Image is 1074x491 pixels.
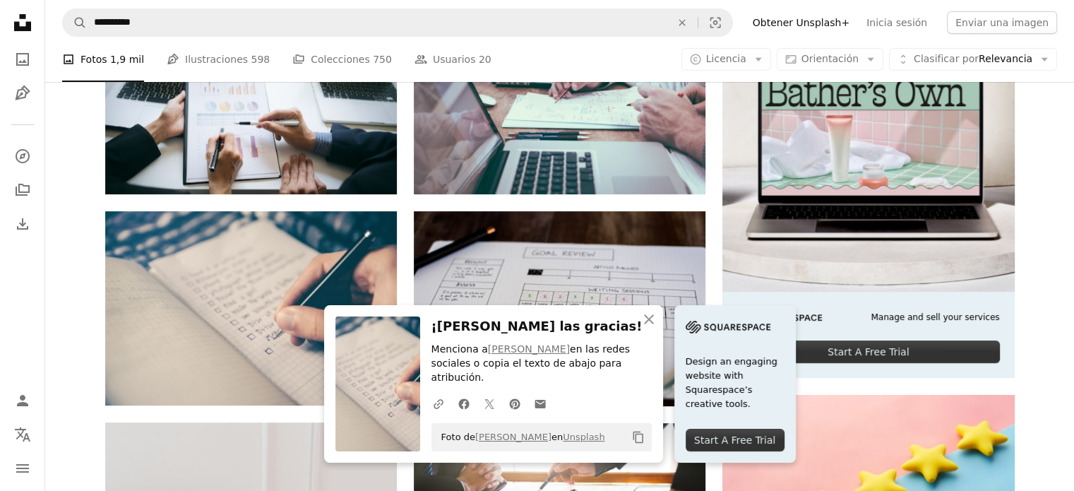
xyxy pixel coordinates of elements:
[777,48,883,71] button: Orientación
[63,9,87,36] button: Buscar en Unsplash
[8,142,37,170] a: Explorar
[8,210,37,238] a: Historial de descargas
[667,9,698,36] button: Borrar
[292,37,392,82] a: Colecciones 750
[479,52,491,67] span: 20
[686,429,784,451] div: Start A Free Trial
[477,389,502,418] a: Comparte en Twitter
[914,53,979,64] span: Clasificar por
[475,432,551,442] a: [PERSON_NAME]
[674,305,796,463] a: Design an engaging website with Squarespace’s creative tools.Start A Free Trial
[414,90,705,103] a: Persona sosteniendo el lápiz cerca de la computadora portátil
[527,389,553,418] a: Comparte por correo electrónico
[858,11,936,34] a: Inicia sesión
[914,52,1032,66] span: Relevancia
[698,9,732,36] button: Búsqueda visual
[563,432,604,442] a: Unsplash
[434,426,605,449] span: Foto de en
[8,420,37,449] button: Idioma
[8,79,37,107] a: Ilustraciones
[737,341,999,363] div: Start A Free Trial
[947,11,1057,34] button: Enviar una imagen
[706,53,746,64] span: Licencia
[62,8,733,37] form: Encuentra imágenes en todo el sitio
[431,317,652,337] h3: ¡[PERSON_NAME] las gracias!
[502,389,527,418] a: Comparte en Pinterest
[414,37,491,82] a: Usuarios 20
[105,211,397,406] img: persona escribiendo la lista de deseos en el libro
[8,45,37,73] a: Fotos
[871,312,999,324] span: Manage and sell your services
[744,11,858,34] a: Obtener Unsplash+
[105,90,397,102] a: Concepto de negocio. Gente de negocios discutiendo los cuadros y gráficos que muestran los result...
[373,52,392,67] span: 750
[451,389,477,418] a: Comparte en Facebook
[167,37,270,82] a: Ilustraciones 598
[801,53,859,64] span: Orientación
[251,52,270,67] span: 598
[8,8,37,40] a: Inicio — Unsplash
[488,343,570,355] a: [PERSON_NAME]
[105,302,397,314] a: persona escribiendo la lista de deseos en el libro
[431,343,652,385] p: Menciona a en las redes sociales o copia el texto de abajo para atribución.
[681,48,771,71] button: Licencia
[8,454,37,483] button: Menú
[8,176,37,204] a: Colecciones
[414,302,705,315] a: Papel blanco para impresora
[686,317,770,338] img: file-1705255347840-230a6ab5bca9image
[686,355,784,411] span: Design an engaging website with Squarespace’s creative tools.
[414,211,705,406] img: Papel blanco para impresora
[8,386,37,415] a: Iniciar sesión / Registrarse
[626,425,650,449] button: Copiar al portapapeles
[889,48,1057,71] button: Clasificar porRelevancia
